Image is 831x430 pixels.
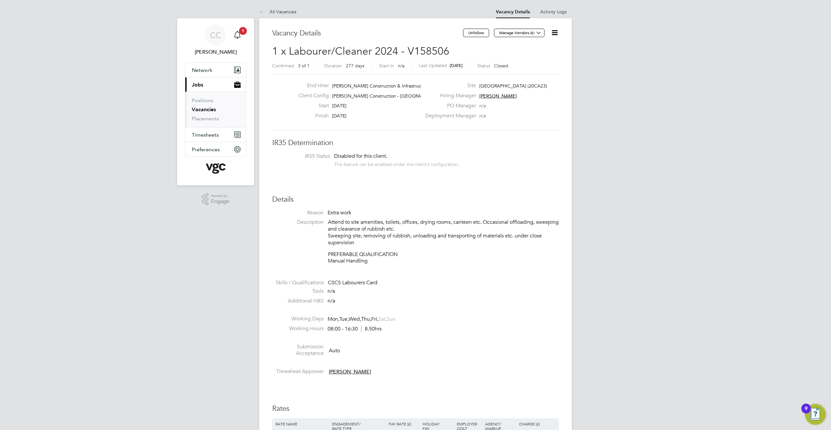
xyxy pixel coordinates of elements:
[328,298,335,304] span: n/a
[293,82,329,89] label: End Hirer
[540,9,567,15] a: Activity Logs
[293,92,329,99] label: Client Config
[272,29,463,38] h3: Vacancy Details
[210,31,221,39] span: CC
[332,83,427,89] span: [PERSON_NAME] Construction & Infrastruct…
[202,193,230,206] a: Powered byEngage
[293,113,329,119] label: Finish
[272,343,324,357] label: Submission Acceptance
[185,163,246,174] a: Go to home page
[192,115,219,122] a: Placements
[361,316,371,322] span: Thu,
[328,316,339,322] span: Mon,
[328,251,559,265] p: PREFERABLE QUALIFICATION Manual Handling
[279,153,330,160] label: IR35 Status
[332,93,447,99] span: [PERSON_NAME] Construction - [GEOGRAPHIC_DATA]
[211,199,229,204] span: Engage
[349,316,361,322] span: Wed,
[192,106,216,113] a: Vacancies
[272,279,324,286] label: Skills / Qualifications
[517,418,557,429] div: Charge (£)
[274,418,331,429] div: Rate Name
[259,9,296,15] a: All Vacancies
[378,316,387,322] span: Sat,
[177,18,254,185] nav: Main navigation
[231,25,244,46] a: 1
[805,409,808,417] div: 9
[185,142,246,156] button: Preferences
[192,82,203,88] span: Jobs
[185,63,246,77] button: Network
[398,63,404,69] span: n/a
[185,92,246,127] div: Jobs
[272,195,559,204] h3: Details
[334,153,387,159] span: Disabled for this client.
[334,160,459,167] div: This feature can be enabled under this client's configuration.
[332,113,346,119] span: [DATE]
[272,138,559,148] h3: IR35 Determination
[272,209,324,216] label: Reason
[421,82,476,89] label: Site
[332,103,346,109] span: [DATE]
[272,219,324,226] label: Description
[328,326,382,332] div: 08:00 - 16:30
[324,63,342,69] label: Duration
[346,63,364,69] span: 277 days
[185,77,246,92] button: Jobs
[293,102,329,109] label: Start
[419,62,447,68] label: Last Updated
[328,279,559,286] div: CSCS Labourers Card
[272,368,324,375] label: Timesheet Approver
[211,193,229,199] span: Powered by
[272,404,559,413] h3: Rates
[463,29,489,37] button: Unfollow
[387,316,396,322] span: Sun
[192,97,213,103] a: Positions
[361,326,382,332] span: 8.50hrs
[496,9,530,15] a: Vacancy Details
[272,325,324,332] label: Working Hours
[421,92,476,99] label: Hiring Manager
[494,29,544,37] button: Manage Vendors (6)
[450,63,463,68] span: [DATE]
[272,298,324,304] label: Additional H&S
[479,113,486,119] span: n/a
[477,63,490,69] label: Status
[479,93,517,99] span: [PERSON_NAME]
[185,25,246,56] a: CC[PERSON_NAME]
[328,288,335,294] span: n/a
[272,288,324,295] label: Tools
[272,45,449,58] span: 1 x Labourer/Cleaner 2024 - V158506
[421,102,476,109] label: PO Manager
[494,63,508,69] span: Closed
[185,128,246,142] button: Timesheets
[185,48,246,56] span: Connor Campbell
[272,316,324,322] label: Working Days
[387,418,421,429] div: Pay Rate (£)
[805,404,826,425] button: Open Resource Center, 9 new notifications
[329,347,340,354] span: Auto
[339,316,349,322] span: Tue,
[479,103,486,109] span: n/a
[239,27,247,35] span: 1
[206,163,226,174] img: vgcgroup-logo-retina.png
[272,63,294,69] label: Confirmed
[192,146,220,153] span: Preferences
[192,67,212,73] span: Network
[421,113,476,119] label: Deployment Manager
[379,63,394,69] label: Start In
[328,209,351,216] span: Extra work
[298,63,310,69] span: 3 of 1
[192,132,219,138] span: Timesheets
[329,369,371,375] span: [PERSON_NAME]
[479,83,547,89] span: [GEOGRAPHIC_DATA] (20CA23)
[328,219,559,246] p: Attend to site amenities, toilets, offices, drying rooms, canteen etc. Occasional offloading, swe...
[371,316,378,322] span: Fri,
